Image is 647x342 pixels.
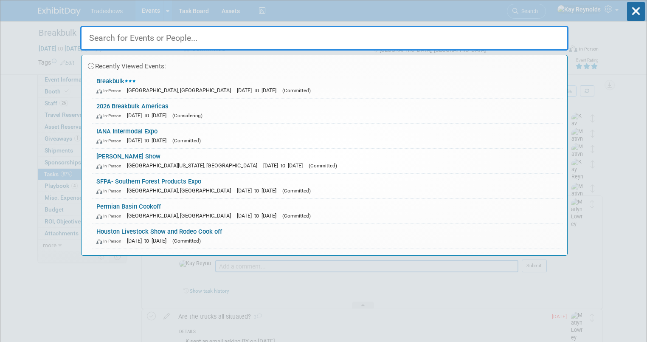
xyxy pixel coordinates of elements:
input: Search for Events or People... [80,26,568,51]
span: [DATE] to [DATE] [127,237,171,244]
a: SFPA- Southern Forest Products Expo In-Person [GEOGRAPHIC_DATA], [GEOGRAPHIC_DATA] [DATE] to [DAT... [92,174,563,198]
span: (Committed) [172,138,201,144]
span: [GEOGRAPHIC_DATA], [GEOGRAPHIC_DATA] [127,212,235,219]
span: In-Person [96,213,125,219]
span: In-Person [96,188,125,194]
span: [DATE] to [DATE] [263,162,307,169]
span: In-Person [96,113,125,119]
span: [DATE] to [DATE] [127,112,171,119]
span: [DATE] to [DATE] [127,137,171,144]
span: In-Person [96,238,125,244]
span: [GEOGRAPHIC_DATA], [GEOGRAPHIC_DATA] [127,187,235,194]
span: (Committed) [282,188,311,194]
div: Recently Viewed Events: [86,55,563,73]
span: In-Person [96,138,125,144]
span: In-Person [96,88,125,93]
span: (Considering) [172,113,203,119]
span: [GEOGRAPHIC_DATA][US_STATE], [GEOGRAPHIC_DATA] [127,162,262,169]
a: 2026 Breakbulk Americas In-Person [DATE] to [DATE] (Considering) [92,99,563,123]
span: (Committed) [172,238,201,244]
span: In-Person [96,163,125,169]
span: (Committed) [282,88,311,93]
span: [DATE] to [DATE] [237,187,281,194]
a: Breakbulk In-Person [GEOGRAPHIC_DATA], [GEOGRAPHIC_DATA] [DATE] to [DATE] (Committed) [92,73,563,98]
a: [PERSON_NAME] Show In-Person [GEOGRAPHIC_DATA][US_STATE], [GEOGRAPHIC_DATA] [DATE] to [DATE] (Com... [92,149,563,173]
a: IANA Intermodal Expo In-Person [DATE] to [DATE] (Committed) [92,124,563,148]
span: [GEOGRAPHIC_DATA], [GEOGRAPHIC_DATA] [127,87,235,93]
a: Houston Livestock Show and Rodeo Cook off In-Person [DATE] to [DATE] (Committed) [92,224,563,249]
span: [DATE] to [DATE] [237,87,281,93]
span: (Committed) [309,163,337,169]
span: [DATE] to [DATE] [237,212,281,219]
a: Permian Basin Cookoff In-Person [GEOGRAPHIC_DATA], [GEOGRAPHIC_DATA] [DATE] to [DATE] (Committed) [92,199,563,223]
span: (Committed) [282,213,311,219]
